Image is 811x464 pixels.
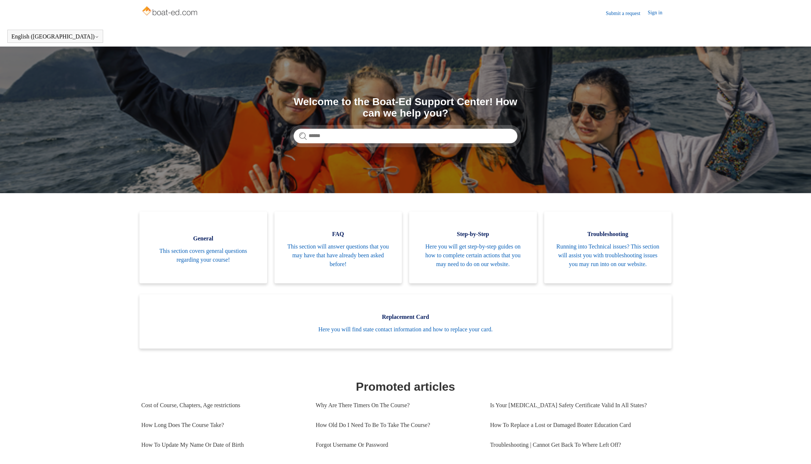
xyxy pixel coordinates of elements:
[150,247,256,264] span: This section covers general questions regarding your course!
[409,211,537,283] a: Step-by-Step Here you will get step-by-step guides on how to complete certain actions that you ma...
[150,234,256,243] span: General
[786,439,805,459] div: Live chat
[316,435,479,455] a: Forgot Username Or Password
[555,230,661,239] span: Troubleshooting
[11,33,99,40] button: English ([GEOGRAPHIC_DATA])
[316,395,479,415] a: Why Are There Timers On The Course?
[139,294,672,349] a: Replacement Card Here you will find state contact information and how to replace your card.
[294,129,517,143] input: Search
[141,395,305,415] a: Cost of Course, Chapters, Age restrictions
[294,96,517,119] h1: Welcome to the Boat-Ed Support Center! How can we help you?
[316,415,479,435] a: How Old Do I Need To Be To Take The Course?
[490,395,664,415] a: Is Your [MEDICAL_DATA] Safety Certificate Valid In All States?
[490,415,664,435] a: How To Replace a Lost or Damaged Boater Education Card
[606,10,648,17] a: Submit a request
[150,325,661,334] span: Here you will find state contact information and how to replace your card.
[141,378,670,395] h1: Promoted articles
[141,435,305,455] a: How To Update My Name Or Date of Birth
[286,242,391,269] span: This section will answer questions that you may have that have already been asked before!
[286,230,391,239] span: FAQ
[555,242,661,269] span: Running into Technical issues? This section will assist you with troubleshooting issues you may r...
[544,211,672,283] a: Troubleshooting Running into Technical issues? This section will assist you with troubleshooting ...
[141,4,200,19] img: Boat-Ed Help Center home page
[139,211,267,283] a: General This section covers general questions regarding your course!
[150,313,661,321] span: Replacement Card
[420,242,526,269] span: Here you will get step-by-step guides on how to complete certain actions that you may need to do ...
[490,435,664,455] a: Troubleshooting | Cannot Get Back To Where Left Off?
[274,211,402,283] a: FAQ This section will answer questions that you may have that have already been asked before!
[141,415,305,435] a: How Long Does The Course Take?
[420,230,526,239] span: Step-by-Step
[648,9,670,18] a: Sign in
